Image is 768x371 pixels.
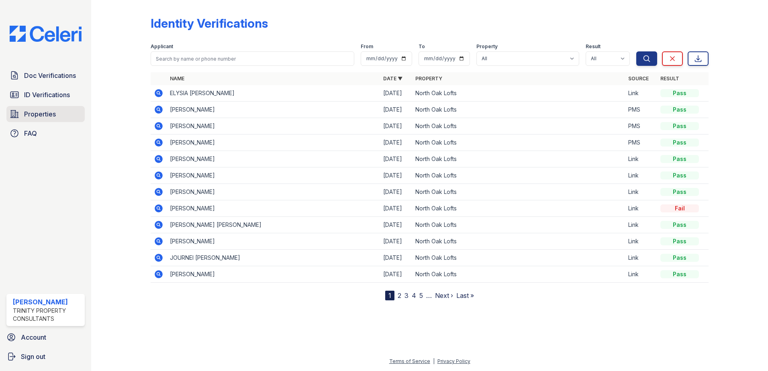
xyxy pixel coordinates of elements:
[361,43,373,50] label: From
[625,151,657,167] td: Link
[660,122,699,130] div: Pass
[625,200,657,217] td: Link
[625,167,657,184] td: Link
[167,233,380,250] td: [PERSON_NAME]
[380,266,412,283] td: [DATE]
[380,167,412,184] td: [DATE]
[389,358,430,364] a: Terms of Service
[660,237,699,245] div: Pass
[625,266,657,283] td: Link
[21,332,46,342] span: Account
[380,151,412,167] td: [DATE]
[3,26,88,42] img: CE_Logo_Blue-a8612792a0a2168367f1c8372b55b34899dd931a85d93a1a3d3e32e68fde9ad4.png
[660,270,699,278] div: Pass
[660,106,699,114] div: Pass
[380,118,412,135] td: [DATE]
[24,90,70,100] span: ID Verifications
[415,75,442,82] a: Property
[380,135,412,151] td: [DATE]
[404,291,409,300] a: 3
[6,106,85,122] a: Properties
[476,43,498,50] label: Property
[6,67,85,84] a: Doc Verifications
[412,217,625,233] td: North Oak Lofts
[412,118,625,135] td: North Oak Lofts
[167,118,380,135] td: [PERSON_NAME]
[625,184,657,200] td: Link
[412,135,625,151] td: North Oak Lofts
[24,109,56,119] span: Properties
[380,184,412,200] td: [DATE]
[151,51,354,66] input: Search by name or phone number
[3,349,88,365] a: Sign out
[660,188,699,196] div: Pass
[625,250,657,266] td: Link
[167,184,380,200] td: [PERSON_NAME]
[398,291,401,300] a: 2
[380,250,412,266] td: [DATE]
[6,87,85,103] a: ID Verifications
[167,250,380,266] td: JOURNEI [PERSON_NAME]
[412,266,625,283] td: North Oak Lofts
[167,200,380,217] td: [PERSON_NAME]
[151,16,268,31] div: Identity Verifications
[380,233,412,250] td: [DATE]
[167,135,380,151] td: [PERSON_NAME]
[419,291,423,300] a: 5
[412,291,416,300] a: 4
[660,155,699,163] div: Pass
[380,200,412,217] td: [DATE]
[586,43,601,50] label: Result
[625,102,657,118] td: PMS
[380,85,412,102] td: [DATE]
[151,43,173,50] label: Applicant
[625,118,657,135] td: PMS
[412,85,625,102] td: North Oak Lofts
[24,128,37,138] span: FAQ
[13,307,82,323] div: Trinity Property Consultants
[660,89,699,97] div: Pass
[660,221,699,229] div: Pass
[625,217,657,233] td: Link
[412,184,625,200] td: North Oak Lofts
[419,43,425,50] label: To
[167,167,380,184] td: [PERSON_NAME]
[433,358,435,364] div: |
[412,167,625,184] td: North Oak Lofts
[625,85,657,102] td: Link
[628,75,649,82] a: Source
[24,71,76,80] span: Doc Verifications
[625,135,657,151] td: PMS
[3,329,88,345] a: Account
[660,254,699,262] div: Pass
[412,250,625,266] td: North Oak Lofts
[660,75,679,82] a: Result
[6,125,85,141] a: FAQ
[660,171,699,179] div: Pass
[380,217,412,233] td: [DATE]
[437,358,470,364] a: Privacy Policy
[435,291,453,300] a: Next ›
[13,297,82,307] div: [PERSON_NAME]
[456,291,474,300] a: Last »
[412,233,625,250] td: North Oak Lofts
[660,139,699,147] div: Pass
[21,352,45,361] span: Sign out
[625,233,657,250] td: Link
[167,102,380,118] td: [PERSON_NAME]
[412,200,625,217] td: North Oak Lofts
[170,75,184,82] a: Name
[412,151,625,167] td: North Oak Lofts
[660,204,699,212] div: Fail
[385,291,394,300] div: 1
[167,151,380,167] td: [PERSON_NAME]
[380,102,412,118] td: [DATE]
[412,102,625,118] td: North Oak Lofts
[383,75,402,82] a: Date ▼
[426,291,432,300] span: …
[167,217,380,233] td: [PERSON_NAME] [PERSON_NAME]
[167,85,380,102] td: ELYSIA [PERSON_NAME]
[167,266,380,283] td: [PERSON_NAME]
